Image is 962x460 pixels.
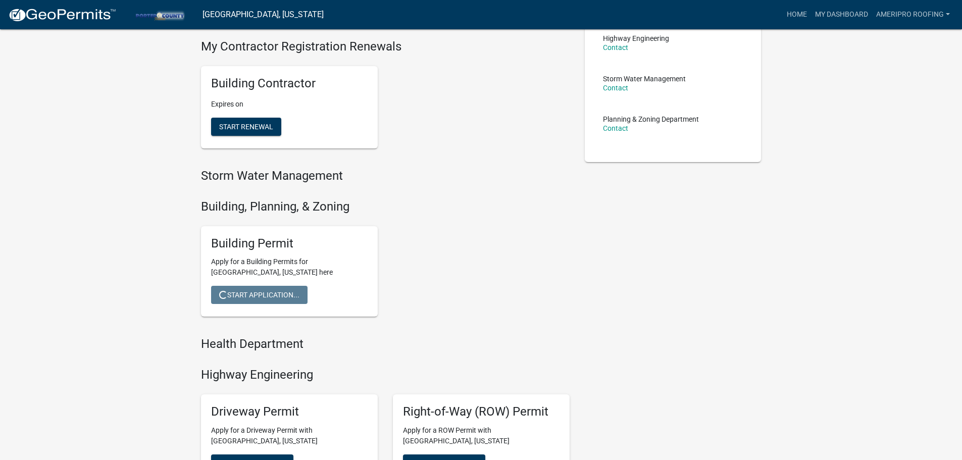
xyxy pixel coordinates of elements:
span: Start Renewal [219,123,273,131]
p: Apply for a Building Permits for [GEOGRAPHIC_DATA], [US_STATE] here [211,257,368,278]
h4: Building, Planning, & Zoning [201,199,570,214]
span: Start Application... [219,291,299,299]
a: Contact [603,43,628,52]
p: Highway Engineering [603,35,669,42]
a: My Dashboard [811,5,872,24]
p: Planning & Zoning Department [603,116,699,123]
a: Ameripro Roofing [872,5,954,24]
img: Porter County, Indiana [124,8,194,21]
h4: Storm Water Management [201,169,570,183]
button: Start Renewal [211,118,281,136]
h5: Building Contractor [211,76,368,91]
a: Contact [603,84,628,92]
p: Storm Water Management [603,75,686,82]
p: Apply for a ROW Permit with [GEOGRAPHIC_DATA], [US_STATE] [403,425,560,446]
p: Apply for a Driveway Permit with [GEOGRAPHIC_DATA], [US_STATE] [211,425,368,446]
h4: My Contractor Registration Renewals [201,39,570,54]
h4: Highway Engineering [201,368,570,382]
wm-registration-list-section: My Contractor Registration Renewals [201,39,570,157]
h5: Building Permit [211,236,368,251]
h4: Health Department [201,337,570,351]
a: Home [783,5,811,24]
p: Expires on [211,99,368,110]
h5: Right-of-Way (ROW) Permit [403,404,560,419]
h5: Driveway Permit [211,404,368,419]
a: Contact [603,124,628,132]
button: Start Application... [211,286,308,304]
a: [GEOGRAPHIC_DATA], [US_STATE] [202,6,324,23]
